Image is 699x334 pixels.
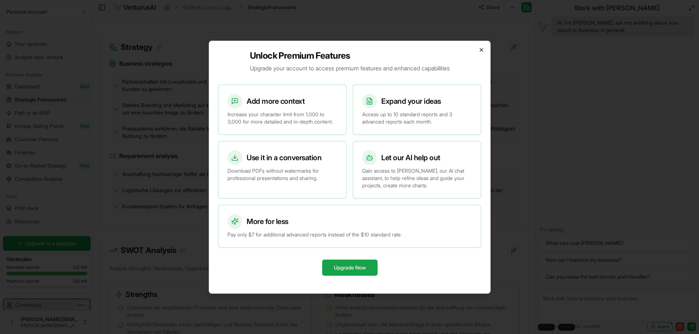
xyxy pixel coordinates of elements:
h3: Let our AI help out [381,153,440,163]
p: Download PDFs without watermarks for professional presentations and sharing. [227,167,337,182]
h3: Expand your ideas [381,96,441,106]
h3: More for less [247,216,288,227]
p: Upgrade your account to access premium features and enhanced capabilities [250,64,449,73]
h3: Use it in a conversation [247,153,321,163]
p: Gain access to [PERSON_NAME], our AI chat assistant, to help refine ideas and guide your projects... [362,167,472,189]
p: Pay only $7 for additional advanced reports instead of the $10 standard rate. [227,231,472,238]
p: Access up to 10 standard reports and 3 advanced reports each month. [362,111,472,125]
h3: Add more context [247,96,305,106]
button: Upgrade Now [322,260,377,276]
h2: Unlock Premium Features [250,50,449,62]
p: Increase your character limit from 1,000 to 3,000 for more detailed and in-depth content. [227,111,337,125]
